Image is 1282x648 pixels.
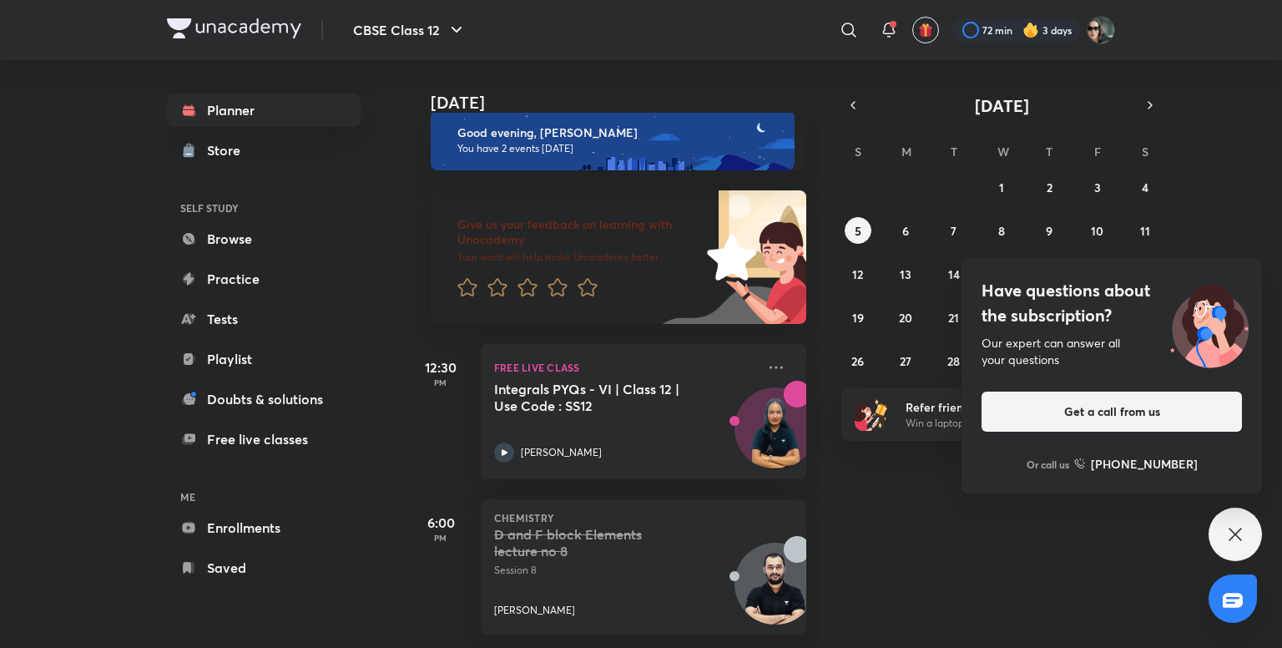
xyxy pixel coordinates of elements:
[494,526,702,559] h5: D and F block Elements lecture no 8
[1087,16,1115,44] img: Arihant
[735,552,815,632] img: Avatar
[947,353,960,369] abbr: October 28, 2025
[1132,174,1158,200] button: October 4, 2025
[167,423,361,456] a: Free live classes
[407,513,474,533] h5: 6:00
[167,262,361,296] a: Practice
[912,17,939,43] button: avatar
[900,266,911,282] abbr: October 13, 2025
[1036,174,1062,200] button: October 2, 2025
[988,217,1015,244] button: October 8, 2025
[407,377,474,387] p: PM
[906,416,1111,431] p: Win a laptop, vouchers & more
[1027,457,1069,472] p: Or call us
[167,551,361,585] a: Saved
[494,563,756,578] p: Session 8
[1142,144,1148,159] abbr: Saturday
[1047,180,1052,195] abbr: October 2, 2025
[1084,217,1111,244] button: October 10, 2025
[431,110,795,170] img: evening
[941,261,967,287] button: October 14, 2025
[851,353,864,369] abbr: October 26, 2025
[1132,217,1158,244] button: October 11, 2025
[852,266,863,282] abbr: October 12, 2025
[167,511,361,544] a: Enrollments
[343,13,477,47] button: CBSE Class 12
[982,392,1242,432] button: Get a call from us
[988,174,1015,200] button: October 1, 2025
[892,347,919,374] button: October 27, 2025
[167,194,361,222] h6: SELF STUDY
[1094,144,1101,159] abbr: Friday
[1046,144,1052,159] abbr: Thursday
[855,397,888,431] img: referral
[431,93,823,113] h4: [DATE]
[982,278,1242,328] h4: Have questions about the subscription?
[1022,22,1039,38] img: streak
[918,23,933,38] img: avatar
[407,533,474,543] p: PM
[167,222,361,256] a: Browse
[1094,180,1101,195] abbr: October 3, 2025
[892,304,919,331] button: October 20, 2025
[855,144,861,159] abbr: Sunday
[167,483,361,511] h6: ME
[494,357,756,377] p: FREE LIVE CLASS
[845,217,871,244] button: October 5, 2025
[735,397,815,477] img: Avatar
[457,217,701,247] h6: Give us your feedback on learning with Unacademy
[951,144,957,159] abbr: Tuesday
[494,381,702,414] h5: Integrals PYQs - VI | Class 12 | Use Code : SS12
[457,251,701,264] p: Your word will help make Unacademy better
[906,398,1111,416] h6: Refer friends
[650,190,806,324] img: feedback_image
[892,261,919,287] button: October 13, 2025
[845,304,871,331] button: October 19, 2025
[521,445,602,460] p: [PERSON_NAME]
[1157,278,1262,368] img: ttu_illustration_new.svg
[494,603,575,618] p: [PERSON_NAME]
[941,347,967,374] button: October 28, 2025
[167,18,301,38] img: Company Logo
[494,513,793,523] p: Chemistry
[1091,455,1198,473] h6: [PHONE_NUMBER]
[845,347,871,374] button: October 26, 2025
[845,261,871,287] button: October 12, 2025
[167,342,361,376] a: Playlist
[1140,223,1150,239] abbr: October 11, 2025
[941,217,967,244] button: October 7, 2025
[1036,217,1062,244] button: October 9, 2025
[852,310,864,326] abbr: October 19, 2025
[457,125,780,140] h6: Good evening, [PERSON_NAME]
[901,144,911,159] abbr: Monday
[999,180,1004,195] abbr: October 1, 2025
[167,94,361,127] a: Planner
[855,223,861,239] abbr: October 5, 2025
[975,94,1029,117] span: [DATE]
[167,18,301,43] a: Company Logo
[457,142,780,155] p: You have 2 events [DATE]
[167,382,361,416] a: Doubts & solutions
[1074,455,1198,473] a: [PHONE_NUMBER]
[998,223,1005,239] abbr: October 8, 2025
[948,266,960,282] abbr: October 14, 2025
[951,223,956,239] abbr: October 7, 2025
[167,134,361,167] a: Store
[948,310,959,326] abbr: October 21, 2025
[1084,174,1111,200] button: October 3, 2025
[865,94,1138,117] button: [DATE]
[900,353,911,369] abbr: October 27, 2025
[407,357,474,377] h5: 12:30
[167,302,361,336] a: Tests
[1091,223,1103,239] abbr: October 10, 2025
[207,140,250,160] div: Store
[892,217,919,244] button: October 6, 2025
[997,144,1009,159] abbr: Wednesday
[982,335,1242,368] div: Our expert can answer all your questions
[941,304,967,331] button: October 21, 2025
[1142,180,1148,195] abbr: October 4, 2025
[899,310,912,326] abbr: October 20, 2025
[1046,223,1052,239] abbr: October 9, 2025
[902,223,909,239] abbr: October 6, 2025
